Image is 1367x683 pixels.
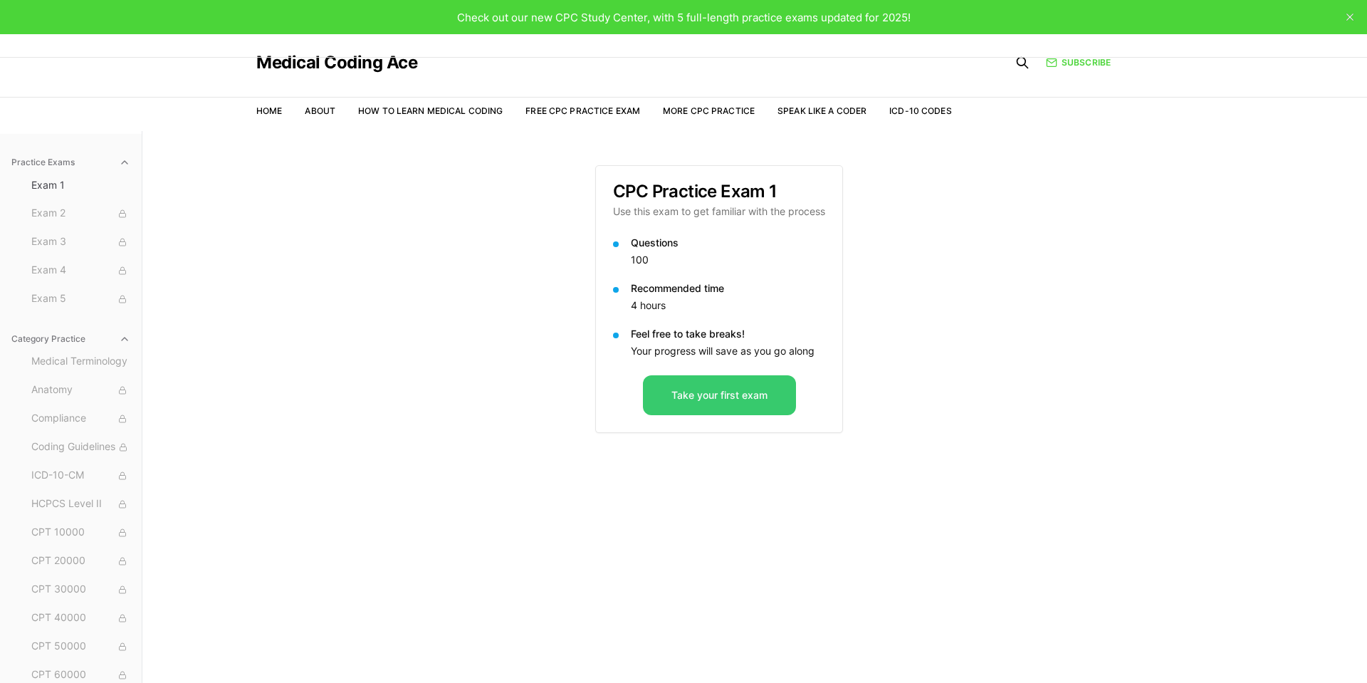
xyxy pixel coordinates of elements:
span: ICD-10-CM [31,468,130,484]
p: Use this exam to get familiar with the process [613,204,825,219]
span: CPT 50000 [31,639,130,655]
h3: CPC Practice Exam 1 [613,183,825,200]
p: Your progress will save as you go along [631,344,825,358]
a: About [305,105,335,116]
button: Medical Terminology [26,350,136,373]
span: Compliance [31,411,130,427]
a: Subscribe [1046,56,1111,69]
a: Home [256,105,282,116]
a: Medical Coding Ace [256,54,417,71]
span: Medical Terminology [31,354,130,370]
button: Exam 3 [26,231,136,254]
button: CPT 40000 [26,607,136,630]
button: Compliance [26,407,136,430]
span: Coding Guidelines [31,439,130,455]
span: CPT 10000 [31,525,130,541]
button: Category Practice [6,328,136,350]
a: More CPC Practice [663,105,755,116]
button: HCPCS Level II [26,493,136,516]
button: close [1339,6,1361,28]
p: 4 hours [631,298,825,313]
button: Exam 4 [26,259,136,282]
p: Questions [631,236,825,250]
a: ICD-10 Codes [889,105,951,116]
span: CPT 30000 [31,582,130,598]
span: HCPCS Level II [31,496,130,512]
button: Exam 1 [26,174,136,197]
button: Exam 5 [26,288,136,311]
button: CPT 50000 [26,635,136,658]
button: Coding Guidelines [26,436,136,459]
span: Exam 5 [31,291,130,307]
button: CPT 30000 [26,578,136,601]
button: ICD-10-CM [26,464,136,487]
span: Exam 1 [31,178,130,192]
span: Anatomy [31,382,130,398]
span: Exam 2 [31,206,130,221]
a: How to Learn Medical Coding [358,105,503,116]
a: Speak Like a Coder [777,105,866,116]
button: Anatomy [26,379,136,402]
button: Exam 2 [26,202,136,225]
p: 100 [631,253,825,267]
span: CPT 40000 [31,610,130,626]
span: Exam 3 [31,234,130,250]
span: CPT 20000 [31,553,130,569]
span: CPT 60000 [31,667,130,683]
span: Exam 4 [31,263,130,278]
button: Practice Exams [6,151,136,174]
p: Feel free to take breaks! [631,327,825,341]
span: Check out our new CPC Study Center, with 5 full-length practice exams updated for 2025! [457,11,911,24]
button: CPT 20000 [26,550,136,573]
button: CPT 10000 [26,521,136,544]
p: Recommended time [631,281,825,296]
button: Take your first exam [643,375,796,415]
a: Free CPC Practice Exam [525,105,640,116]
